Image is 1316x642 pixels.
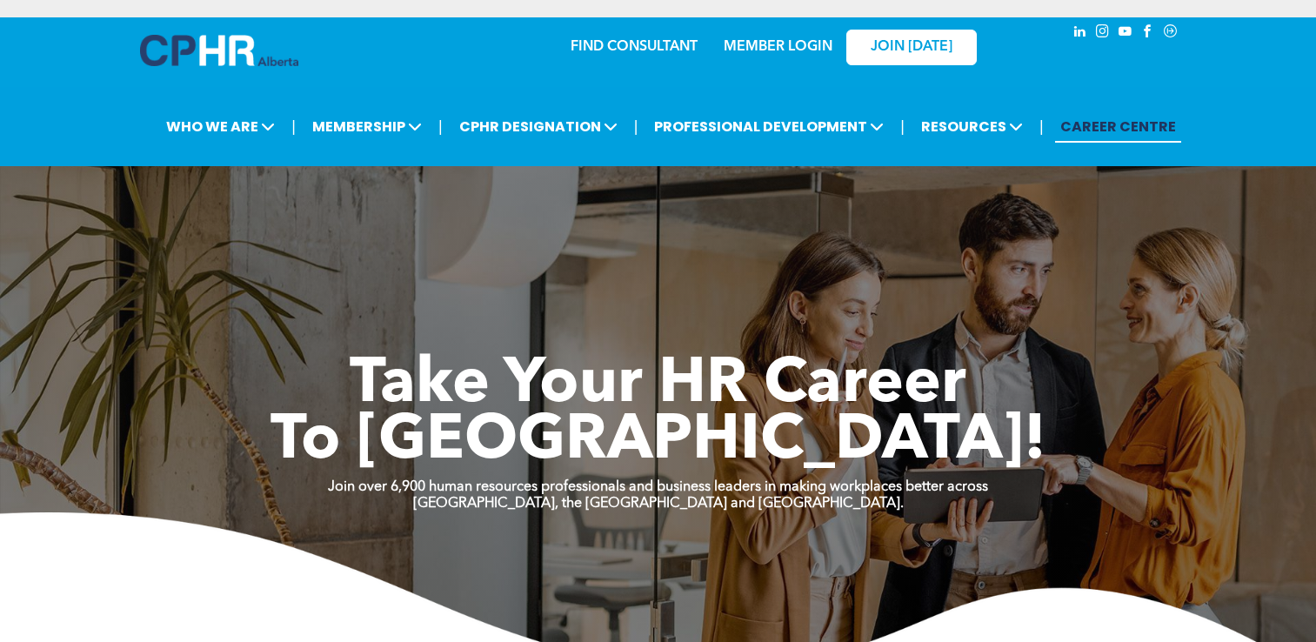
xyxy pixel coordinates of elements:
li: | [900,109,905,144]
span: Take Your HR Career [350,354,966,417]
a: MEMBER LOGIN [724,40,832,54]
a: JOIN [DATE] [846,30,977,65]
a: FIND CONSULTANT [571,40,698,54]
strong: [GEOGRAPHIC_DATA], the [GEOGRAPHIC_DATA] and [GEOGRAPHIC_DATA]. [413,497,904,511]
span: WHO WE ARE [161,110,280,143]
strong: Join over 6,900 human resources professionals and business leaders in making workplaces better ac... [328,480,988,494]
li: | [438,109,443,144]
span: PROFESSIONAL DEVELOPMENT [649,110,889,143]
a: facebook [1139,22,1158,45]
a: instagram [1093,22,1112,45]
li: | [291,109,296,144]
img: A blue and white logo for cp alberta [140,35,298,66]
li: | [634,109,638,144]
span: MEMBERSHIP [307,110,427,143]
a: linkedin [1071,22,1090,45]
li: | [1039,109,1044,144]
span: CPHR DESIGNATION [454,110,623,143]
a: CAREER CENTRE [1055,110,1181,143]
a: youtube [1116,22,1135,45]
span: JOIN [DATE] [871,39,952,56]
span: RESOURCES [916,110,1028,143]
span: To [GEOGRAPHIC_DATA]! [271,411,1046,473]
a: Social network [1161,22,1180,45]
